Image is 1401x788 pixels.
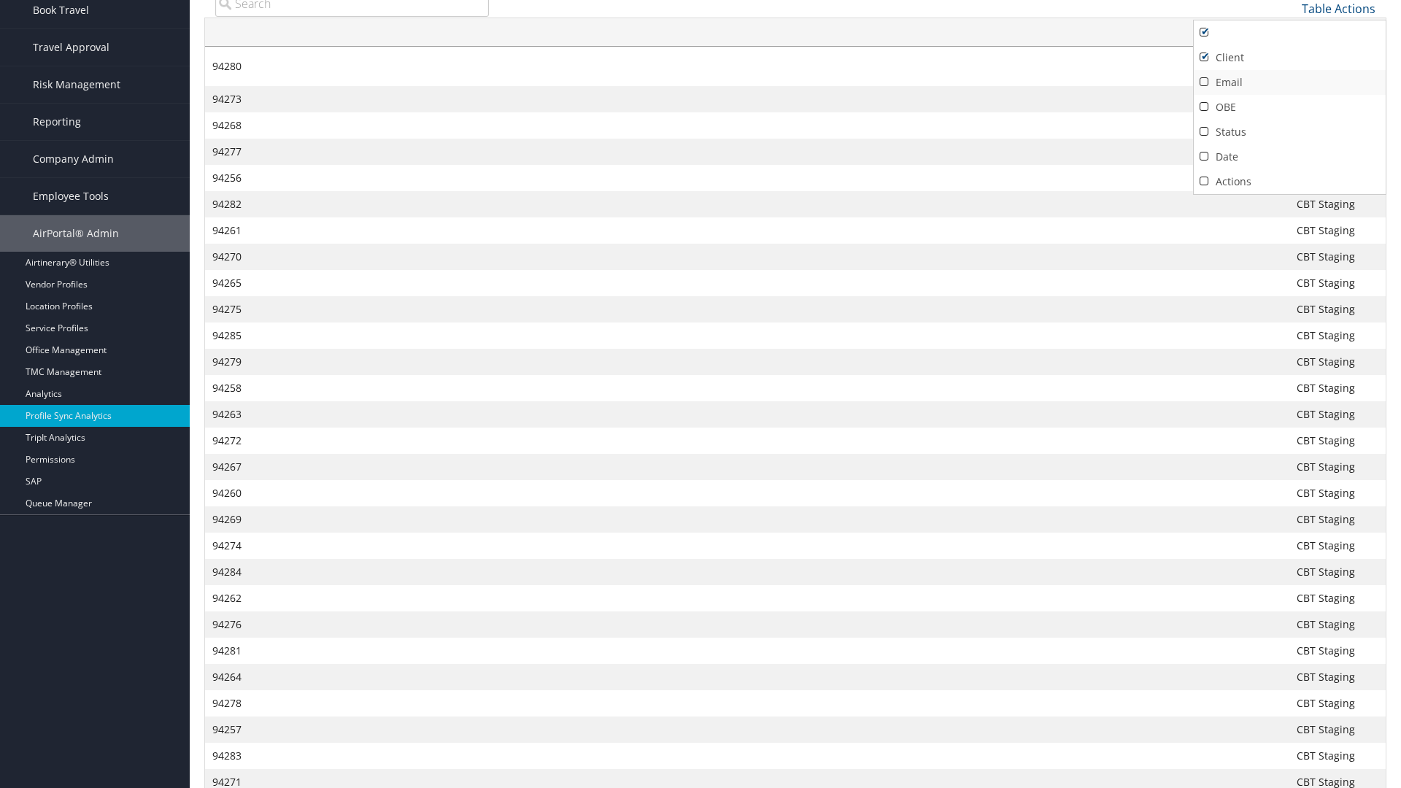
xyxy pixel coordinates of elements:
a: Email [1194,70,1386,95]
span: Company Admin [33,141,114,177]
span: Risk Management [33,66,120,103]
a: OBE [1194,95,1386,120]
span: Employee Tools [33,178,109,215]
a: Status [1194,120,1386,144]
a: Actions [1194,169,1386,194]
span: Travel Approval [33,29,109,66]
span: Reporting [33,104,81,140]
span: AirPortal® Admin [33,215,119,252]
a: Date [1194,144,1386,169]
a: Client [1194,45,1386,70]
